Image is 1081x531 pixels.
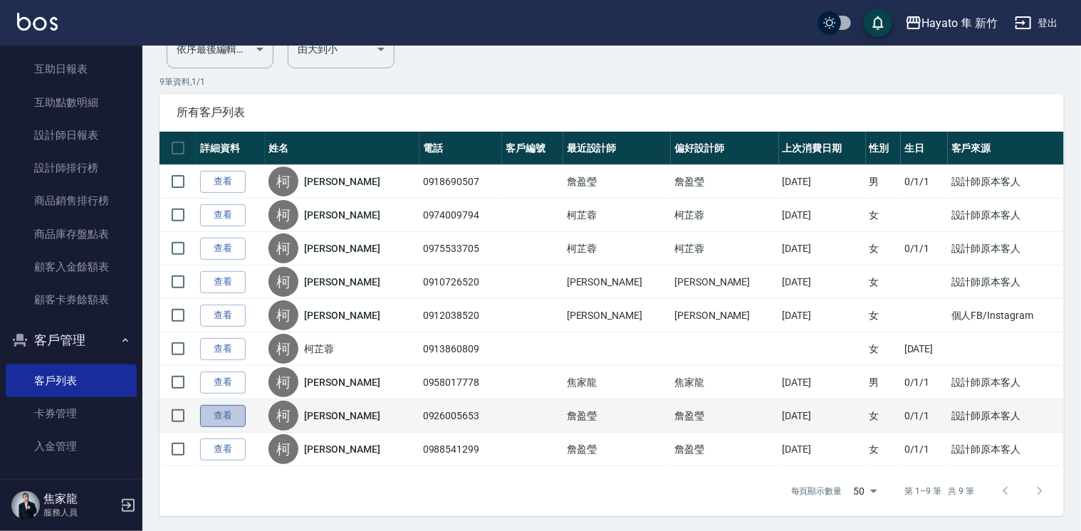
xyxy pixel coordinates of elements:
[791,485,842,498] p: 每頁顯示數量
[17,13,58,31] img: Logo
[866,232,901,265] td: 女
[899,9,1003,38] button: Hayato 隼 新竹
[779,399,866,433] td: [DATE]
[200,305,246,327] a: 查看
[268,367,298,397] div: 柯
[304,409,380,423] a: [PERSON_NAME]
[866,332,901,366] td: 女
[864,9,892,37] button: save
[304,208,380,222] a: [PERSON_NAME]
[563,132,671,165] th: 最近設計師
[901,232,948,265] td: 0/1/1
[779,299,866,332] td: [DATE]
[671,433,778,466] td: 詹盈瑩
[265,132,419,165] th: 姓名
[268,334,298,364] div: 柯
[948,366,1064,399] td: 設計師原本客人
[419,232,502,265] td: 0975533705
[6,469,137,506] button: 商品管理
[419,165,502,199] td: 0918690507
[200,238,246,260] a: 查看
[200,171,246,193] a: 查看
[563,165,671,199] td: 詹盈瑩
[671,299,778,332] td: [PERSON_NAME]
[563,433,671,466] td: 詹盈瑩
[419,132,502,165] th: 電話
[200,271,246,293] a: 查看
[901,433,948,466] td: 0/1/1
[6,364,137,397] a: 客戶列表
[419,433,502,466] td: 0988541299
[6,184,137,217] a: 商品銷售排行榜
[563,199,671,232] td: 柯芷蓉
[671,265,778,299] td: [PERSON_NAME]
[866,399,901,433] td: 女
[200,204,246,226] a: 查看
[200,372,246,394] a: 查看
[901,366,948,399] td: 0/1/1
[6,119,137,152] a: 設計師日報表
[671,366,778,399] td: 焦家龍
[268,267,298,297] div: 柯
[6,251,137,283] a: 顧客入金餘額表
[671,399,778,433] td: 詹盈瑩
[304,241,380,256] a: [PERSON_NAME]
[304,342,334,356] a: 柯芷蓉
[563,299,671,332] td: [PERSON_NAME]
[671,199,778,232] td: 柯芷蓉
[948,199,1064,232] td: 設計師原本客人
[304,308,380,322] a: [PERSON_NAME]
[866,265,901,299] td: 女
[948,433,1064,466] td: 設計師原本客人
[901,165,948,199] td: 0/1/1
[6,53,137,85] a: 互助日報表
[304,375,380,389] a: [PERSON_NAME]
[160,75,1064,88] p: 9 筆資料, 1 / 1
[901,132,948,165] th: 生日
[268,167,298,196] div: 柯
[866,132,901,165] th: 性別
[6,430,137,463] a: 入金管理
[419,265,502,299] td: 0910726520
[268,200,298,230] div: 柯
[948,132,1064,165] th: 客戶來源
[419,399,502,433] td: 0926005653
[200,438,246,461] a: 查看
[6,86,137,119] a: 互助點數明細
[922,14,998,32] div: Hayato 隼 新竹
[268,434,298,464] div: 柯
[779,165,866,199] td: [DATE]
[6,283,137,316] a: 顧客卡券餘額表
[177,105,1047,120] span: 所有客戶列表
[779,366,866,399] td: [DATE]
[304,442,380,456] a: [PERSON_NAME]
[563,232,671,265] td: 柯芷蓉
[905,485,974,498] p: 第 1–9 筆 共 9 筆
[268,300,298,330] div: 柯
[779,199,866,232] td: [DATE]
[167,30,273,68] div: 依序最後編輯時間
[419,299,502,332] td: 0912038520
[779,232,866,265] td: [DATE]
[948,299,1064,332] td: 個人FB/Instagram
[671,232,778,265] td: 柯芷蓉
[6,152,137,184] a: 設計師排行榜
[779,433,866,466] td: [DATE]
[779,132,866,165] th: 上次消費日期
[200,338,246,360] a: 查看
[6,397,137,430] a: 卡券管理
[948,232,1064,265] td: 設計師原本客人
[43,506,116,519] p: 服務人員
[866,299,901,332] td: 女
[848,472,882,510] div: 50
[671,165,778,199] td: 詹盈瑩
[563,265,671,299] td: [PERSON_NAME]
[1009,10,1064,36] button: 登出
[901,399,948,433] td: 0/1/1
[268,233,298,263] div: 柯
[866,165,901,199] td: 男
[43,492,116,506] h5: 焦家龍
[288,30,395,68] div: 由大到小
[866,433,901,466] td: 女
[866,366,901,399] td: 男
